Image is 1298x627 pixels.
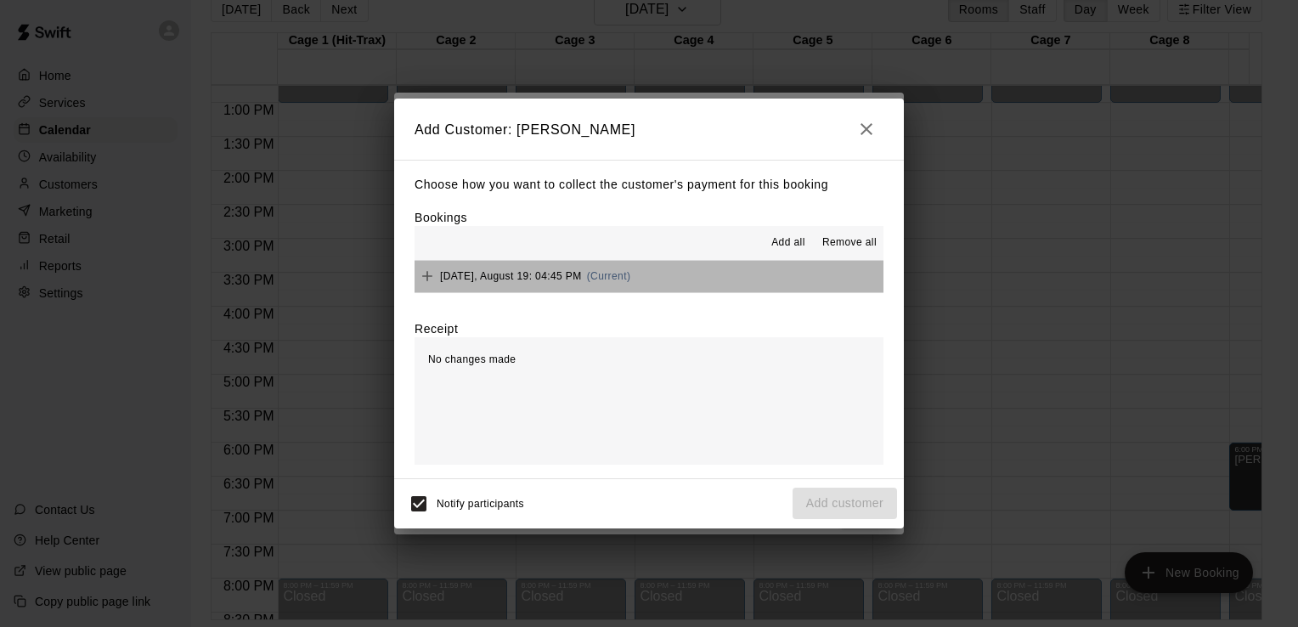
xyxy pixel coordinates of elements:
[394,99,904,160] h2: Add Customer: [PERSON_NAME]
[415,320,458,337] label: Receipt
[437,498,524,510] span: Notify participants
[428,353,516,365] span: No changes made
[815,229,883,257] button: Remove all
[415,261,883,292] button: Add[DATE], August 19: 04:45 PM(Current)
[822,234,877,251] span: Remove all
[415,211,467,224] label: Bookings
[415,174,883,195] p: Choose how you want to collect the customer's payment for this booking
[415,269,440,282] span: Add
[771,234,805,251] span: Add all
[440,270,582,282] span: [DATE], August 19: 04:45 PM
[761,229,815,257] button: Add all
[587,270,631,282] span: (Current)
